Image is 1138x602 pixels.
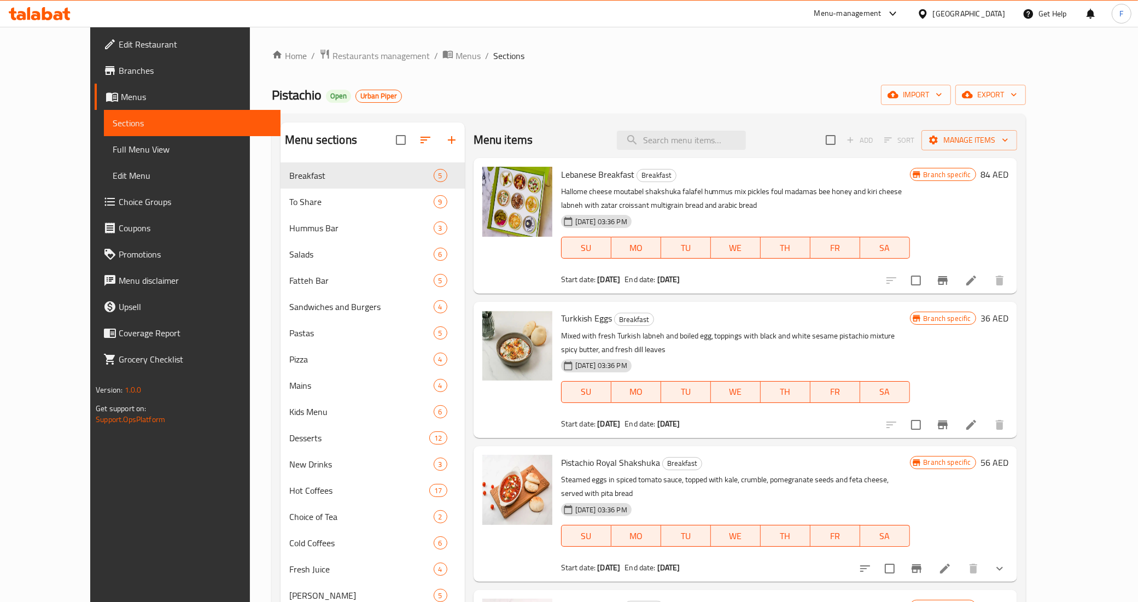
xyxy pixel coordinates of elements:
[289,484,429,497] div: Hot Coffees
[434,276,447,286] span: 5
[877,132,921,149] span: Select section first
[281,215,465,241] div: Hummus Bar3
[815,240,856,256] span: FR
[561,329,910,356] p: Mixed with fresh Turkish labneh and boiled egg, toppings with black and white sesame pistachio mi...
[434,302,447,312] span: 4
[289,536,434,550] div: Cold Coffees
[96,401,146,416] span: Get support on:
[571,360,632,371] span: [DATE] 03:36 PM
[434,274,447,287] div: items
[281,189,465,215] div: To Share9
[715,384,756,400] span: WE
[571,505,632,515] span: [DATE] 03:36 PM
[987,267,1013,294] button: delete
[617,131,746,150] input: search
[289,326,434,340] span: Pastas
[289,563,434,576] span: Fresh Juice
[272,49,307,62] a: Home
[657,417,680,431] b: [DATE]
[104,110,281,136] a: Sections
[289,458,434,471] span: New Drinks
[666,528,707,544] span: TU
[95,241,281,267] a: Promotions
[597,560,620,575] b: [DATE]
[810,525,860,547] button: FR
[429,431,447,445] div: items
[865,240,906,256] span: SA
[860,237,910,259] button: SA
[430,433,446,443] span: 12
[289,353,434,366] span: Pizza
[561,237,611,259] button: SU
[434,300,447,313] div: items
[289,510,434,523] span: Choice of Tea
[119,300,272,313] span: Upsell
[434,223,447,233] span: 3
[919,170,976,180] span: Branch specific
[965,418,978,431] a: Edit menu item
[904,413,927,436] span: Select to update
[119,326,272,340] span: Coverage Report
[637,169,676,182] span: Breakfast
[485,49,489,62] li: /
[921,130,1017,150] button: Manage items
[434,353,447,366] div: items
[981,311,1008,326] h6: 36 AED
[661,525,711,547] button: TU
[281,504,465,530] div: Choice of Tea2
[125,383,142,397] span: 1.0.0
[119,274,272,287] span: Menu disclaimer
[715,240,756,256] span: WE
[95,267,281,294] a: Menu disclaimer
[281,346,465,372] div: Pizza4
[482,167,552,237] img: Lebanese Breakfast
[852,556,878,582] button: sort-choices
[95,31,281,57] a: Edit Restaurant
[95,294,281,320] a: Upsell
[860,381,910,403] button: SA
[657,272,680,287] b: [DATE]
[281,320,465,346] div: Pastas5
[810,237,860,259] button: FR
[281,294,465,320] div: Sandwiches and Burgers4
[96,412,165,426] a: Support.OpsPlatform
[611,237,661,259] button: MO
[95,346,281,372] a: Grocery Checklist
[281,556,465,582] div: Fresh Juice4
[319,49,430,63] a: Restaurants management
[281,477,465,504] div: Hot Coffees17
[289,431,429,445] span: Desserts
[281,451,465,477] div: New Drinks3
[981,167,1008,182] h6: 84 AED
[711,381,761,403] button: WE
[611,525,661,547] button: MO
[119,353,272,366] span: Grocery Checklist
[121,90,272,103] span: Menus
[561,560,596,575] span: Start date:
[289,300,434,313] div: Sandwiches and Burgers
[289,405,434,418] span: Kids Menu
[412,127,439,153] span: Sort sections
[434,169,447,182] div: items
[842,132,877,149] span: Add item
[434,564,447,575] span: 4
[281,241,465,267] div: Salads6
[860,525,910,547] button: SA
[878,557,901,580] span: Select to update
[614,313,654,326] div: Breakfast
[95,189,281,215] a: Choice Groups
[987,556,1013,582] button: show more
[955,85,1026,105] button: export
[904,269,927,292] span: Select to update
[434,591,447,601] span: 5
[272,83,322,107] span: Pistachio
[289,274,434,287] div: Fatteh Bar
[761,237,810,259] button: TH
[285,132,357,148] h2: Menu sections
[281,267,465,294] div: Fatteh Bar5
[615,313,653,326] span: Breakfast
[474,132,533,148] h2: Menu items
